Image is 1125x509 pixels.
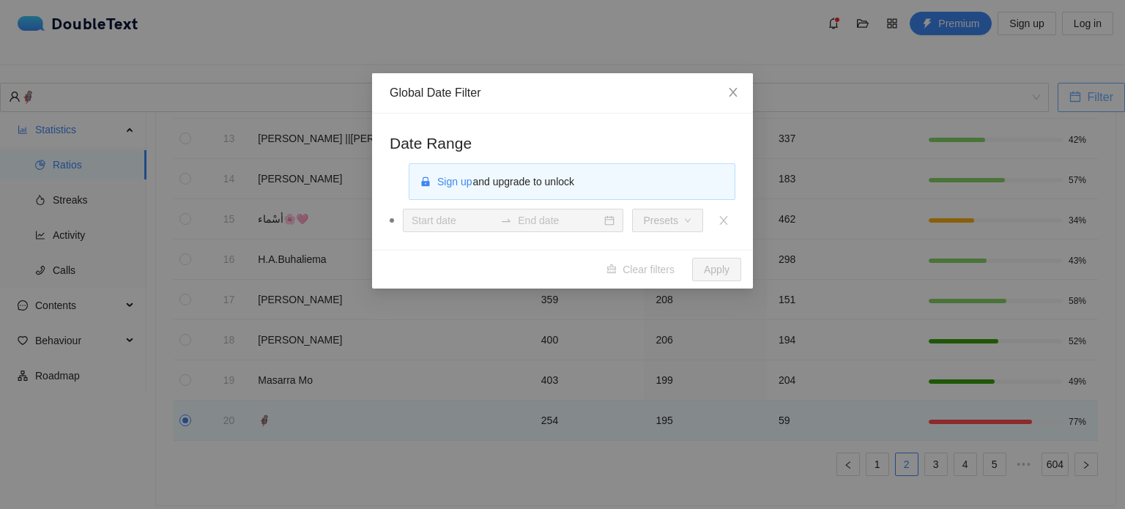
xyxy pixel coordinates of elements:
[390,131,735,155] h2: Date Range
[712,209,735,232] button: close
[595,258,686,281] button: clearClear filters
[412,212,494,229] input: Start date
[420,177,431,187] span: lock
[727,86,739,98] span: close
[518,212,601,229] input: End date
[692,258,741,281] button: Apply
[500,215,512,226] span: swap-right
[437,176,574,187] span: and upgrade to unlock
[437,174,472,190] span: Sign up
[390,85,735,101] div: Global Date Filter
[713,73,753,113] button: Close
[437,170,472,193] button: Sign up
[632,209,703,232] button: Presetsdown
[500,215,512,226] span: to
